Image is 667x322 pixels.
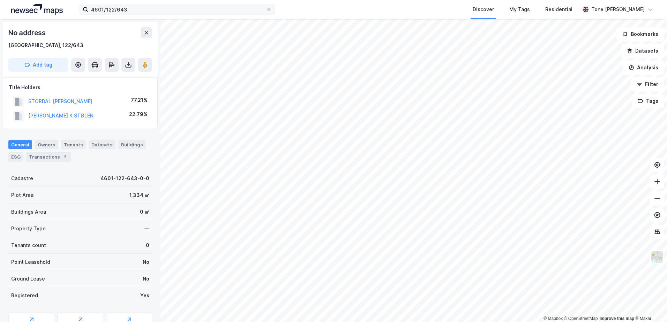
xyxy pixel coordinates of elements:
div: Owners [35,140,58,149]
div: 4601-122-643-0-0 [100,174,149,183]
div: Yes [140,291,149,300]
button: Add tag [8,58,68,72]
div: 77.21% [131,96,148,104]
div: No [143,258,149,266]
div: Title Holders [9,83,152,92]
div: Transactions [26,152,71,162]
button: Bookmarks [616,27,664,41]
div: Tenants [61,140,86,149]
a: OpenStreetMap [564,316,598,321]
div: Tone [PERSON_NAME] [591,5,645,14]
div: Tenants count [11,241,46,250]
div: Datasets [89,140,115,149]
img: Z [651,250,664,263]
div: [GEOGRAPHIC_DATA], 122/643 [8,41,83,49]
div: ESG [8,152,23,162]
div: 22.79% [129,110,148,118]
div: — [144,224,149,233]
div: Point Leasehold [11,258,50,266]
div: Ground Lease [11,275,45,283]
div: Buildings [118,140,146,149]
div: Residential [545,5,572,14]
a: Improve this map [600,316,634,321]
div: Plot Area [11,191,33,199]
button: Filter [631,77,664,91]
button: Datasets [621,44,664,58]
div: Discover [473,5,494,14]
div: 0 ㎡ [140,208,149,216]
button: Analysis [623,61,664,75]
div: Property Type [11,224,46,233]
img: logo.a4113a55bc3d86da70a041830d287a7e.svg [11,4,63,15]
input: Search by address, cadastre, landlords, tenants or people [88,4,266,15]
iframe: Chat Widget [632,289,667,322]
button: Tags [632,94,664,108]
div: 2 [61,153,68,160]
div: 1,334 ㎡ [129,191,149,199]
a: Mapbox [544,316,563,321]
div: Registered [11,291,38,300]
div: Cadastre [11,174,33,183]
div: No address [8,27,47,38]
div: 0 [146,241,149,250]
div: No [143,275,149,283]
div: General [8,140,32,149]
div: Buildings Area [11,208,46,216]
div: My Tags [509,5,530,14]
